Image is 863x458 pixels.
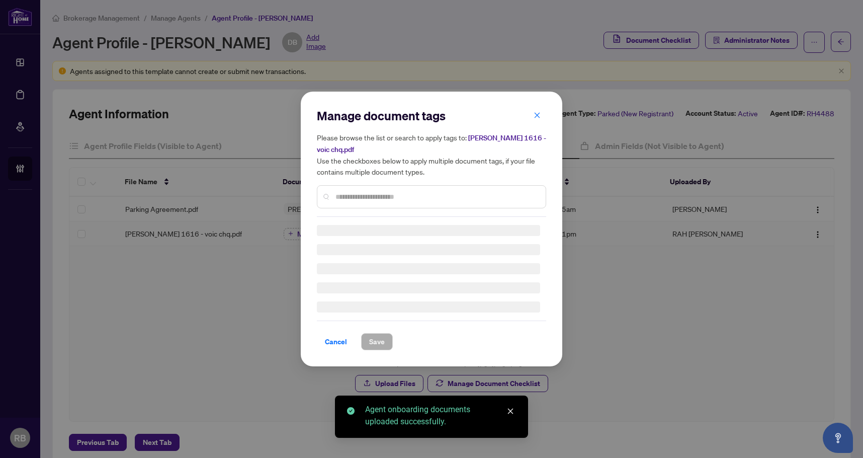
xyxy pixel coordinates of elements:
[347,407,355,415] span: check-circle
[823,423,853,453] button: Open asap
[365,404,516,428] div: Agent onboarding documents uploaded successfully.
[505,406,516,417] a: Close
[317,333,355,350] button: Cancel
[534,112,541,119] span: close
[325,334,347,350] span: Cancel
[317,132,546,177] h5: Please browse the list or search to apply tags to: Use the checkboxes below to apply multiple doc...
[317,108,546,124] h2: Manage document tags
[361,333,393,350] button: Save
[507,408,514,415] span: close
